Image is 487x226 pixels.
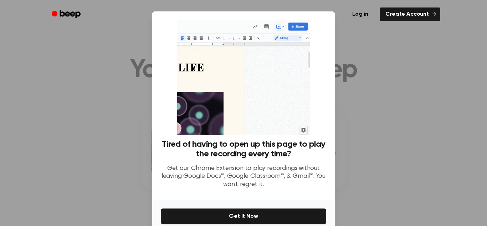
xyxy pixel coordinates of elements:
img: Beep extension in action [177,20,309,135]
p: Get our Chrome Extension to play recordings without leaving Google Docs™, Google Classroom™, & Gm... [161,165,326,189]
a: Beep [47,7,87,21]
a: Create Account [380,7,440,21]
button: Get It Now [161,209,326,224]
h3: Tired of having to open up this page to play the recording every time? [161,140,326,159]
a: Log in [345,6,375,22]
